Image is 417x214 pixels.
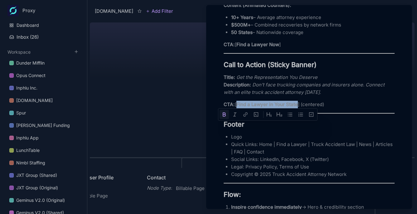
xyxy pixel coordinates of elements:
strong: $500M+ [231,22,251,28]
p: Quick Links: Home | Find a Lawyer | Truck Accident Law | News | Articles | FAQ | Contact [231,141,395,156]
strong: CTA: [224,101,235,107]
p: Legal: Privacy Policy, Terms of Use [231,163,395,171]
em: Get the Representation You Deserve [236,74,318,80]
p: – Combined recoveries by network firms [231,21,395,29]
p: [ ] (centered) [224,101,395,108]
p: Social Links: LinkedIn, Facebook, X (Twitter) [231,156,395,163]
p: – Average attorney experience [231,14,395,21]
em: Don’t face trucking companies and insurers alone. Connect with an elite truck accident attorney [... [224,82,386,95]
strong: CTA: [224,41,235,47]
p: Copyright © 2025 Truck Accident Attorney Network [231,171,395,178]
p: → Hero & credibility section [231,203,395,211]
p: [ ] [224,41,395,48]
strong: Inspire confidence immediately [231,204,302,210]
strong: Flow: [224,190,241,198]
strong: Footer [224,120,244,128]
strong: Description: [224,82,251,88]
strong: 10+ Years [231,14,253,20]
strong: Find a Lawyer Now [236,41,279,47]
strong: Content (Animated Counters): [224,2,291,8]
strong: 50 States [231,29,253,35]
p: Logo [231,133,395,141]
strong: Call to Action (Sticky Banner) [224,61,317,69]
strong: Find a Lawyer in Your State [236,101,298,107]
p: – Nationwide coverage [231,29,395,36]
strong: Title: [224,74,235,80]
